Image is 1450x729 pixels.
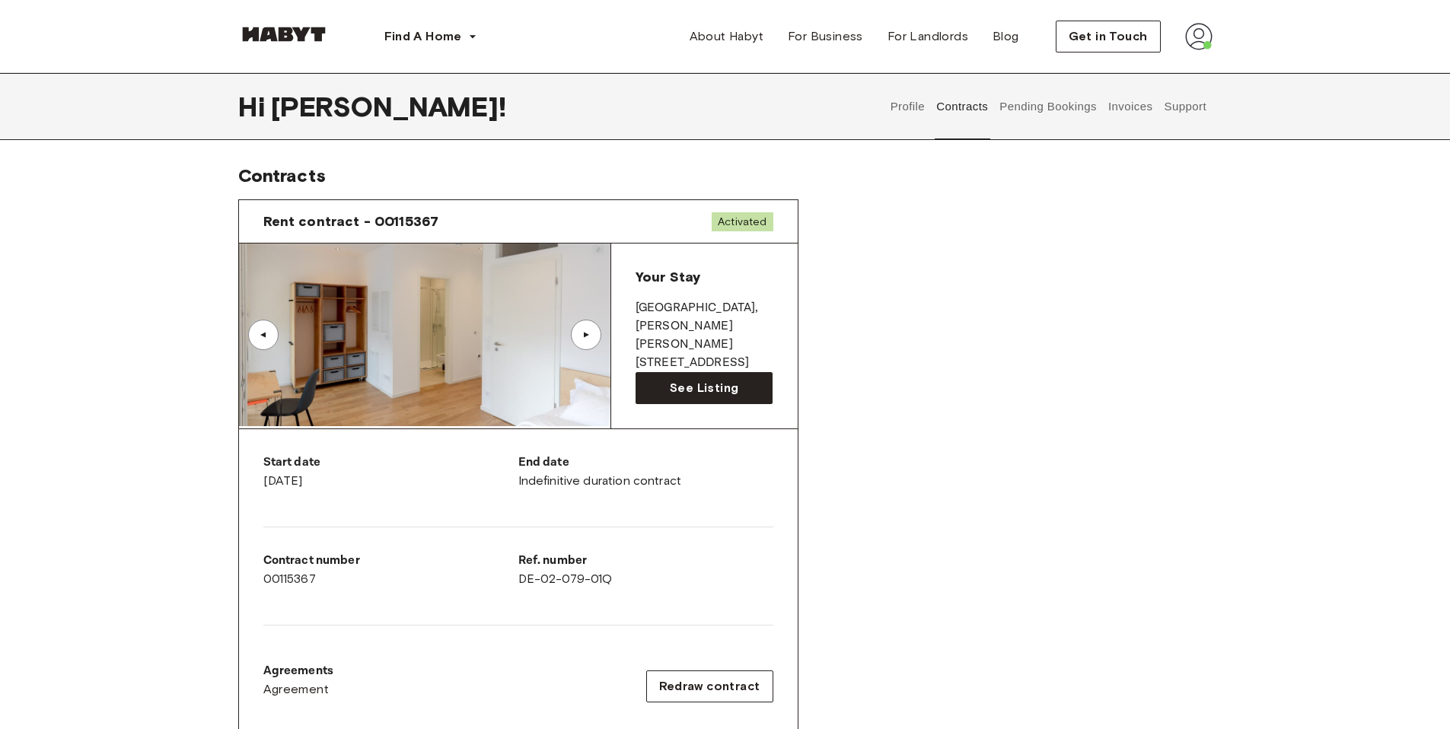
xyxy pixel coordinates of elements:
[670,379,738,397] span: See Listing
[888,27,968,46] span: For Landlords
[712,212,773,231] span: Activated
[1162,73,1209,140] button: Support
[636,299,773,336] p: [GEOGRAPHIC_DATA] , [PERSON_NAME]
[884,73,1212,140] div: user profile tabs
[636,336,773,372] p: [PERSON_NAME][STREET_ADDRESS]
[980,21,1031,52] a: Blog
[875,21,980,52] a: For Landlords
[646,670,773,702] button: Redraw contract
[690,27,763,46] span: About Habyt
[677,21,776,52] a: About Habyt
[659,677,760,696] span: Redraw contract
[271,91,506,123] span: [PERSON_NAME] !
[636,269,700,285] span: Your Stay
[238,27,330,42] img: Habyt
[935,73,990,140] button: Contracts
[263,552,518,570] p: Contract number
[263,680,334,699] a: Agreement
[263,662,334,680] p: Agreements
[993,27,1019,46] span: Blog
[1106,73,1154,140] button: Invoices
[776,21,875,52] a: For Business
[518,552,773,588] div: DE-02-079-01Q
[239,244,610,426] img: Image of the room
[518,454,773,490] div: Indefinitive duration contract
[518,454,773,472] p: End date
[263,454,518,472] p: Start date
[372,21,489,52] button: Find A Home
[256,330,271,339] div: ▲
[238,91,271,123] span: Hi
[578,330,594,339] div: ▲
[636,372,773,404] a: See Listing
[263,552,518,588] div: 00115367
[1056,21,1161,53] button: Get in Touch
[788,27,863,46] span: For Business
[518,552,773,570] p: Ref. number
[384,27,462,46] span: Find A Home
[998,73,1099,140] button: Pending Bookings
[263,680,330,699] span: Agreement
[1185,23,1213,50] img: avatar
[238,164,326,186] span: Contracts
[888,73,927,140] button: Profile
[263,212,439,231] span: Rent contract - 00115367
[1069,27,1148,46] span: Get in Touch
[263,454,518,490] div: [DATE]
